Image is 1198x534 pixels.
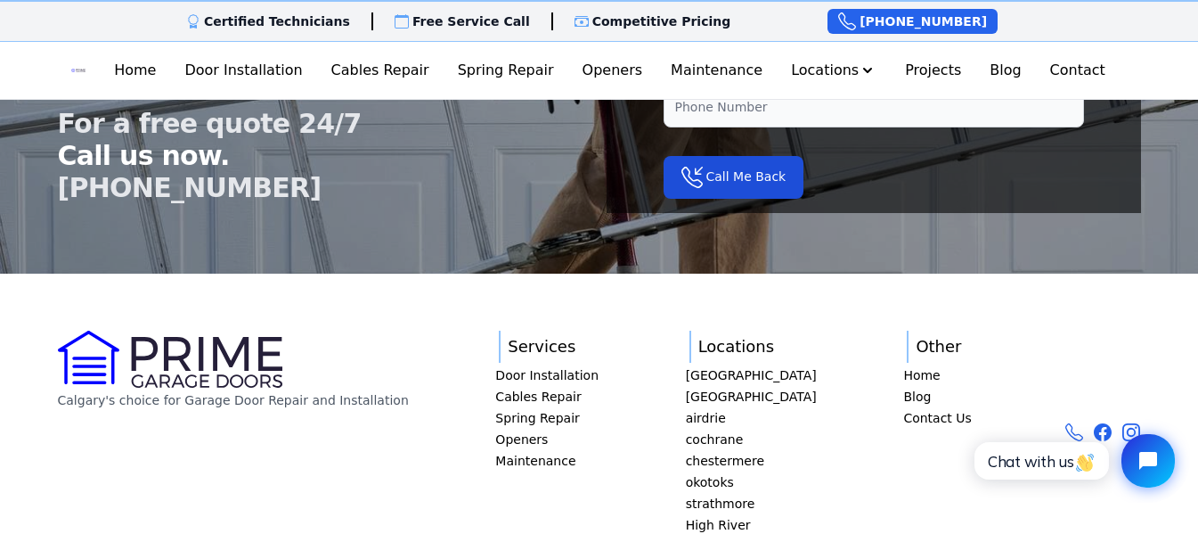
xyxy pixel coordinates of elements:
[451,53,561,88] a: Spring Repair
[177,53,309,88] a: Door Installation
[827,9,998,34] a: [PHONE_NUMBER]
[412,12,530,30] p: Free Service Call
[58,140,393,172] span: Call us now.
[686,452,817,470] a: chestermere
[592,12,731,30] p: Competitive Pricing
[107,53,163,88] a: Home
[324,53,436,88] a: Cables Repair
[204,12,350,30] p: Certified Technicians
[686,473,817,491] a: okotoks
[495,431,599,448] a: Openers
[686,516,817,534] a: High River
[686,495,817,513] a: strathmore
[686,431,817,448] a: cochrane
[664,156,804,199] button: Call Me Back
[575,53,650,88] a: Openers
[784,53,884,88] button: Locations
[71,56,86,85] img: Logo
[664,53,770,88] a: Maintenance
[58,108,393,140] span: For a free quote 24/7
[664,86,1084,127] input: Phone Number
[955,419,1190,503] iframe: Tidio Chat
[1043,53,1112,88] a: Contact
[58,172,322,203] a: [PHONE_NUMBER]
[903,409,971,427] a: Contact Us
[495,452,599,470] a: Maintenance
[982,53,1028,88] a: Blog
[495,409,599,427] a: Spring Repair
[686,409,817,427] a: airdrie
[898,53,968,88] a: Projects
